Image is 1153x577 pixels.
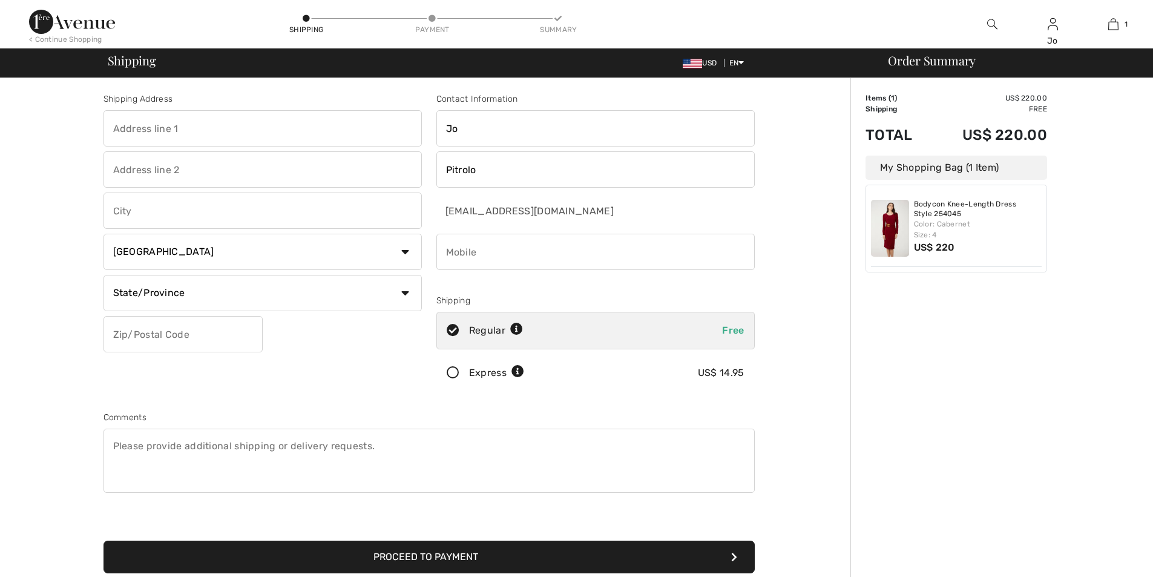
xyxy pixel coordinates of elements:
a: Sign In [1048,18,1058,30]
input: Address line 2 [103,151,422,188]
div: Comments [103,411,755,424]
input: E-mail [436,193,675,229]
td: Free [930,104,1047,114]
div: Order Summary [873,54,1146,67]
span: Shipping [108,54,156,67]
div: My Shopping Bag (1 Item) [866,156,1047,180]
td: US$ 220.00 [930,114,1047,156]
div: Express [469,366,524,380]
input: Zip/Postal Code [103,316,263,352]
input: Address line 1 [103,110,422,147]
img: 1ère Avenue [29,10,115,34]
div: Shipping [288,24,324,35]
span: Free [722,325,744,336]
div: Summary [540,24,576,35]
span: 1 [1125,19,1128,30]
div: < Continue Shopping [29,34,102,45]
img: US Dollar [683,59,702,68]
img: search the website [987,17,997,31]
div: Jo [1023,35,1082,47]
td: US$ 220.00 [930,93,1047,104]
div: Regular [469,323,523,338]
span: US$ 220 [914,242,955,253]
img: My Bag [1108,17,1119,31]
td: Items ( ) [866,93,930,104]
div: Contact Information [436,93,755,105]
a: Bodycon Knee-Length Dress Style 254045 [914,200,1042,219]
input: Mobile [436,234,755,270]
input: First name [436,110,755,147]
a: 1 [1083,17,1143,31]
input: City [103,193,422,229]
div: Color: Cabernet Size: 4 [914,219,1042,240]
td: Shipping [866,104,930,114]
input: Last name [436,151,755,188]
span: USD [683,59,721,67]
div: Payment [414,24,450,35]
div: Shipping [436,294,755,307]
span: 1 [891,94,895,102]
button: Proceed to Payment [103,541,755,573]
div: Shipping Address [103,93,422,105]
span: EN [729,59,744,67]
img: Bodycon Knee-Length Dress Style 254045 [871,200,909,257]
td: Total [866,114,930,156]
img: My Info [1048,17,1058,31]
div: US$ 14.95 [698,366,744,380]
